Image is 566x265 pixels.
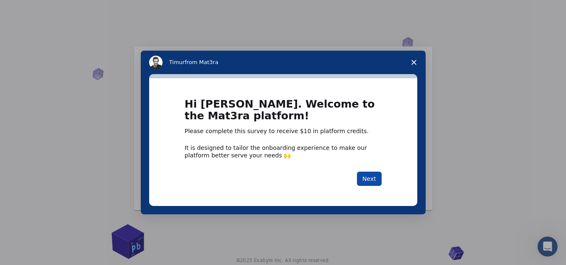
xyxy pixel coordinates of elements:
span: from Mat3ra [185,59,218,65]
span: Close survey [402,51,426,74]
div: Please complete this survey to receive $10 in platform credits. [185,127,382,136]
span: Timur [169,59,185,65]
div: It is designed to tailor the onboarding experience to make our platform better serve your needs 🙌 [185,144,382,159]
button: Next [357,172,382,186]
span: Support [17,6,47,13]
img: Profile image for Timur [149,56,163,69]
h1: Hi [PERSON_NAME]. Welcome to the Mat3ra platform! [185,98,382,127]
